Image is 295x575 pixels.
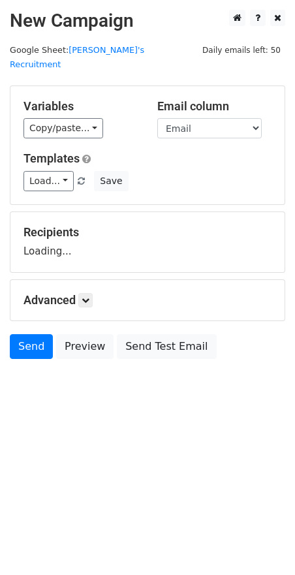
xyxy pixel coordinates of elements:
span: Daily emails left: 50 [198,43,285,57]
h5: Email column [157,99,272,114]
a: Daily emails left: 50 [198,45,285,55]
div: Loading... [23,225,272,259]
a: Load... [23,171,74,191]
a: Templates [23,151,80,165]
a: [PERSON_NAME]'s Recruitment [10,45,144,70]
a: Preview [56,334,114,359]
a: Send Test Email [117,334,216,359]
h2: New Campaign [10,10,285,32]
small: Google Sheet: [10,45,144,70]
h5: Recipients [23,225,272,240]
a: Send [10,334,53,359]
h5: Advanced [23,293,272,307]
h5: Variables [23,99,138,114]
button: Save [94,171,128,191]
a: Copy/paste... [23,118,103,138]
